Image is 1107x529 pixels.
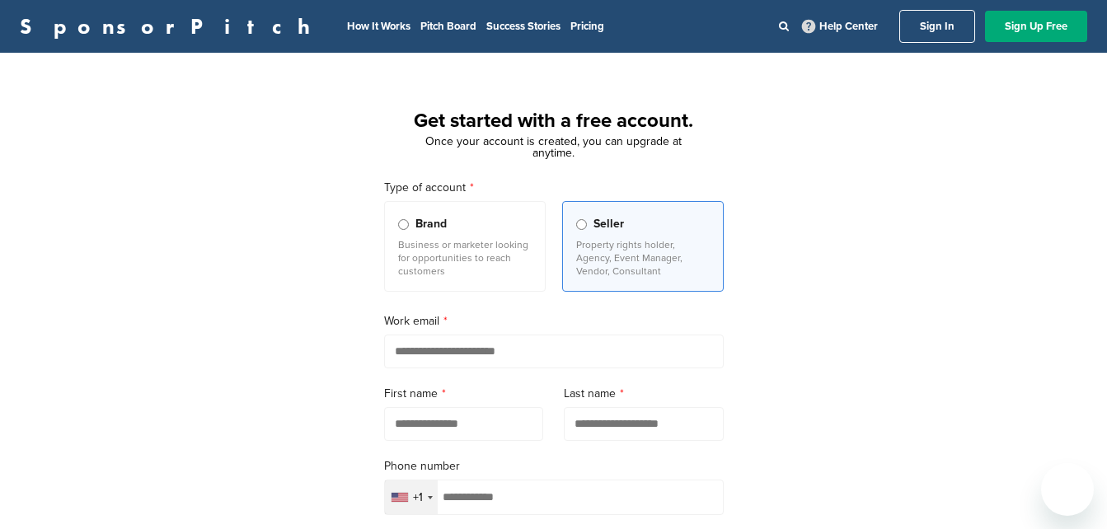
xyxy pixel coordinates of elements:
span: Once your account is created, you can upgrade at anytime. [425,134,682,160]
a: Sign In [899,10,975,43]
a: Pricing [570,20,604,33]
a: Help Center [799,16,881,36]
input: Brand Business or marketer looking for opportunities to reach customers [398,219,409,230]
label: Work email [384,312,724,330]
p: Property rights holder, Agency, Event Manager, Vendor, Consultant [576,238,710,278]
span: Seller [593,215,624,233]
a: SponsorPitch [20,16,321,37]
label: Type of account [384,179,724,197]
span: Brand [415,215,447,233]
a: Pitch Board [420,20,476,33]
a: How It Works [347,20,410,33]
a: Success Stories [486,20,561,33]
label: Phone number [384,457,724,475]
input: Seller Property rights holder, Agency, Event Manager, Vendor, Consultant [576,219,587,230]
p: Business or marketer looking for opportunities to reach customers [398,238,532,278]
iframe: Button to launch messaging window [1041,463,1094,516]
h1: Get started with a free account. [364,106,743,136]
label: Last name [564,385,724,403]
label: First name [384,385,544,403]
div: +1 [413,492,423,503]
div: Selected country [385,480,438,514]
a: Sign Up Free [985,11,1087,42]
